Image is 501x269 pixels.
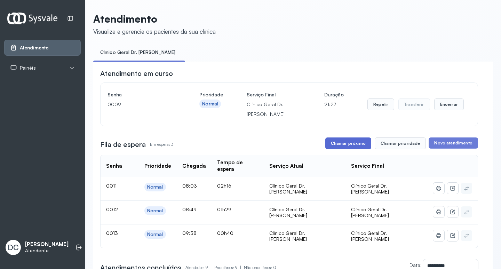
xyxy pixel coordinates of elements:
[7,13,57,24] img: Logotipo do estabelecimento
[367,98,394,110] button: Repetir
[93,47,182,58] a: Clínico Geral Dr. [PERSON_NAME]
[351,183,389,195] span: Clínico Geral Dr. [PERSON_NAME]
[25,248,69,254] p: Atendente
[269,206,340,219] div: Clínico Geral Dr. [PERSON_NAME]
[217,230,233,236] span: 00h40
[351,163,384,169] div: Serviço Final
[106,163,122,169] div: Senha
[100,140,146,149] h3: Fila de espera
[182,183,197,189] span: 08:03
[375,137,426,149] button: Chamar prioridade
[20,45,49,51] span: Atendimento
[147,184,163,190] div: Normal
[25,241,69,248] p: [PERSON_NAME]
[144,163,171,169] div: Prioridade
[20,65,36,71] span: Painéis
[351,230,389,242] span: Clínico Geral Dr. [PERSON_NAME]
[100,69,173,78] h3: Atendimento em curso
[217,183,231,189] span: 02h16
[325,137,371,149] button: Chamar próximo
[351,206,389,219] span: Clínico Geral Dr. [PERSON_NAME]
[217,206,231,212] span: 01h29
[182,163,206,169] div: Chegada
[10,44,75,51] a: Atendimento
[108,90,176,100] h4: Senha
[182,206,197,212] span: 08:49
[182,230,197,236] span: 09:38
[324,100,344,109] p: 21:27
[202,101,218,107] div: Normal
[269,230,340,242] div: Clínico Geral Dr. [PERSON_NAME]
[147,208,163,214] div: Normal
[269,183,340,195] div: Clínico Geral Dr. [PERSON_NAME]
[247,100,301,119] p: Clínico Geral Dr. [PERSON_NAME]
[434,98,464,110] button: Encerrar
[150,140,173,149] p: Em espera: 3
[106,206,118,212] span: 0012
[247,90,301,100] h4: Serviço Final
[108,100,176,109] p: 0009
[199,90,223,100] h4: Prioridade
[269,163,303,169] div: Serviço Atual
[324,90,344,100] h4: Duração
[106,230,118,236] span: 0013
[147,231,163,237] div: Normal
[93,13,216,25] p: Atendimento
[93,28,216,35] div: Visualize e gerencie os pacientes da sua clínica
[398,98,430,110] button: Transferir
[409,262,422,268] label: Data:
[429,137,478,149] button: Novo atendimento
[217,159,258,173] div: Tempo de espera
[106,183,117,189] span: 0011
